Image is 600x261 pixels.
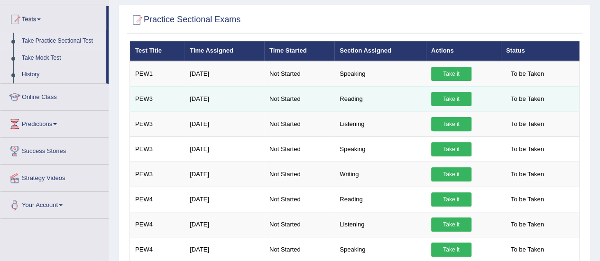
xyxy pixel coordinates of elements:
[130,41,185,61] th: Test Title
[18,50,106,67] a: Take Mock Test
[130,61,185,87] td: PEW1
[0,84,109,108] a: Online Class
[130,136,185,162] td: PEW3
[431,243,471,257] a: Take it
[264,111,334,136] td: Not Started
[264,136,334,162] td: Not Started
[431,117,471,131] a: Take it
[130,162,185,187] td: PEW3
[431,142,471,156] a: Take it
[129,13,240,27] h2: Practice Sectional Exams
[0,165,109,189] a: Strategy Videos
[185,136,264,162] td: [DATE]
[264,212,334,237] td: Not Started
[130,212,185,237] td: PEW4
[0,111,109,135] a: Predictions
[506,167,549,181] span: To be Taken
[264,162,334,187] td: Not Started
[506,142,549,156] span: To be Taken
[0,6,106,30] a: Tests
[185,187,264,212] td: [DATE]
[18,66,106,83] a: History
[506,67,549,81] span: To be Taken
[506,192,549,207] span: To be Taken
[431,217,471,232] a: Take it
[506,117,549,131] span: To be Taken
[185,86,264,111] td: [DATE]
[506,217,549,232] span: To be Taken
[431,67,471,81] a: Take it
[264,86,334,111] td: Not Started
[334,86,426,111] td: Reading
[334,187,426,212] td: Reading
[0,138,109,162] a: Success Stories
[334,61,426,87] td: Speaking
[185,61,264,87] td: [DATE]
[130,187,185,212] td: PEW4
[130,111,185,136] td: PEW3
[264,187,334,212] td: Not Started
[0,192,109,216] a: Your Account
[334,162,426,187] td: Writing
[18,33,106,50] a: Take Practice Sectional Test
[334,41,426,61] th: Section Assigned
[506,92,549,106] span: To be Taken
[264,41,334,61] th: Time Started
[130,86,185,111] td: PEW3
[185,212,264,237] td: [DATE]
[185,162,264,187] td: [DATE]
[185,41,264,61] th: Time Assigned
[185,111,264,136] td: [DATE]
[334,111,426,136] td: Listening
[431,192,471,207] a: Take it
[506,243,549,257] span: To be Taken
[431,92,471,106] a: Take it
[501,41,580,61] th: Status
[426,41,501,61] th: Actions
[431,167,471,181] a: Take it
[264,61,334,87] td: Not Started
[334,212,426,237] td: Listening
[334,136,426,162] td: Speaking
